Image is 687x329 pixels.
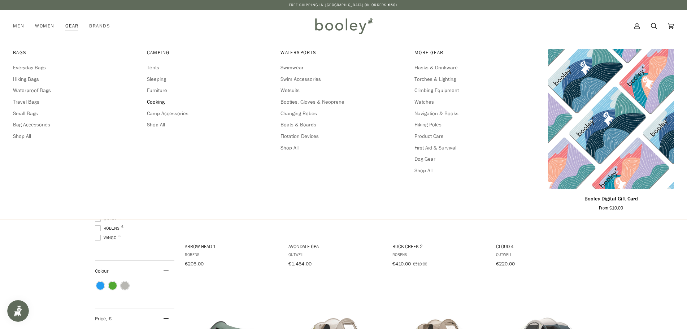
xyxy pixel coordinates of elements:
a: Watches [414,98,540,106]
a: Camp Accessories [147,110,273,118]
img: Booley [312,16,375,36]
a: Waterproof Bags [13,87,139,95]
a: Everyday Bags [13,64,139,72]
a: Swimwear [281,64,406,72]
span: Robens [185,251,278,257]
a: First Aid & Survival [414,144,540,152]
a: Brands [84,10,116,42]
a: Camping [147,49,273,60]
span: , € [106,315,112,322]
a: Changing Robes [281,110,406,118]
a: Torches & Lighting [414,75,540,83]
p: Booley Digital Gift Card [584,195,638,203]
span: Sleeping [147,75,273,83]
a: Hiking Bags [13,75,139,83]
span: €410.00 [392,260,411,267]
a: Navigation & Books [414,110,540,118]
a: Boats & Boards [281,121,406,129]
span: Women [35,22,54,30]
a: Shop All [147,121,273,129]
product-grid-item-variant: €10.00 [548,49,674,189]
span: Robens [392,251,486,257]
span: Outwell [288,251,382,257]
a: Booties, Gloves & Neoprene [281,98,406,106]
a: Women [30,10,60,42]
span: More Gear [414,49,540,56]
a: Tents [147,64,273,72]
a: Flotation Devices [281,133,406,140]
span: Avondale 6PA [288,243,382,250]
a: Men [13,10,30,42]
span: Arrow Head 1 [185,243,278,250]
a: Wetsuits [281,87,406,95]
span: Buck Creek 2 [392,243,486,250]
a: Flasks & Drinkware [414,64,540,72]
span: Small Bags [13,110,139,118]
span: Colour: Green [109,282,117,290]
a: Hiking Poles [414,121,540,129]
a: Booley Digital Gift Card [548,192,674,211]
a: Cooking [147,98,273,106]
a: More Gear [414,49,540,60]
span: Cloud 4 [496,243,590,250]
a: Climbing Equipment [414,87,540,95]
span: Vango [95,234,119,241]
span: Colour: Grey [121,282,129,290]
a: Shop All [281,144,406,152]
span: Brands [89,22,110,30]
span: €205.00 [185,260,204,267]
a: Swim Accessories [281,75,406,83]
a: Travel Bags [13,98,139,106]
span: Colour [95,268,114,274]
p: Free Shipping in [GEOGRAPHIC_DATA] on Orders €50+ [289,2,399,8]
span: Price [95,315,112,322]
span: Men [13,22,24,30]
span: Bags [13,49,139,56]
iframe: Button to open loyalty program pop-up [7,300,29,322]
span: 3 [118,234,121,238]
a: Bags [13,49,139,60]
a: Shop All [13,133,139,140]
a: Bag Accessories [13,121,139,129]
a: Dog Gear [414,155,540,163]
span: Robens [95,225,122,231]
span: Watersports [281,49,406,56]
div: Gear Bags Everyday Bags Hiking Bags Waterproof Bags Travel Bags Small Bags Bag Accessories Shop A... [60,10,84,42]
span: €220.00 [496,260,515,267]
span: €510.00 [413,261,427,267]
span: Camping [147,49,273,56]
span: 6 [121,225,123,229]
a: Furniture [147,87,273,95]
span: Colour: Blue [96,282,104,290]
a: Gear [60,10,84,42]
a: Product Care [414,133,540,140]
span: €1,454.00 [288,260,312,267]
a: Shop All [414,167,540,175]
